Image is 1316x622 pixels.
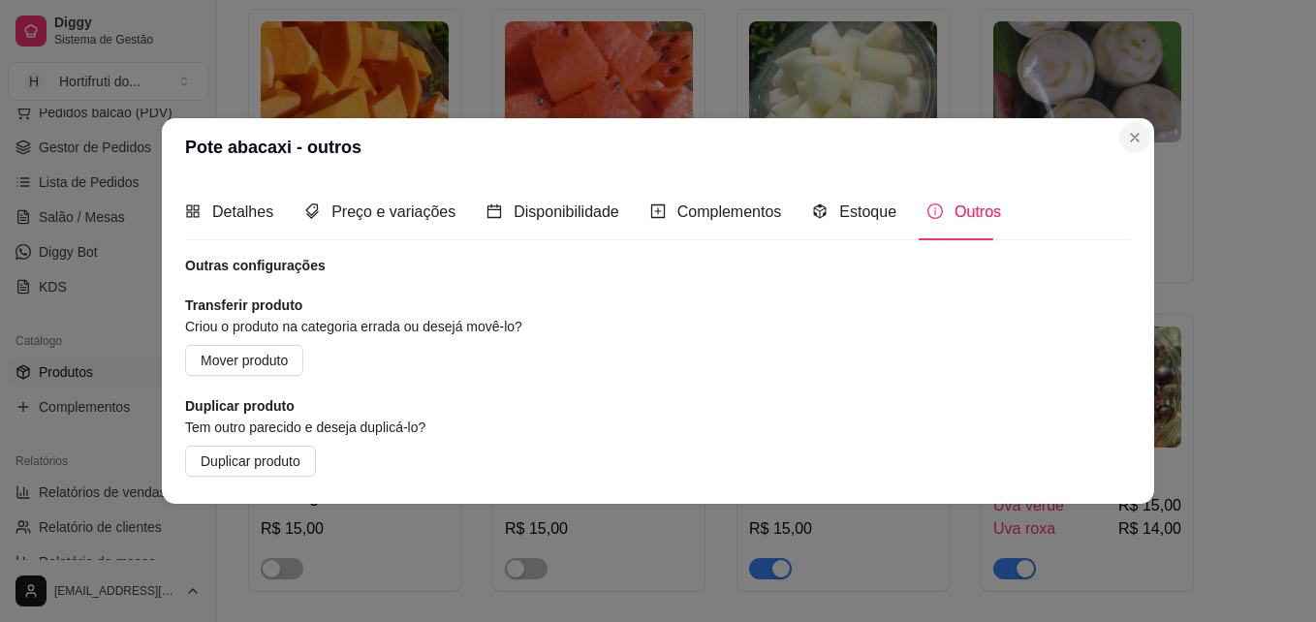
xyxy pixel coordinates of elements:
article: Criou o produto na categoria errada ou desejá movê-lo? [185,316,743,337]
header: Pote abacaxi - outros [162,118,1154,176]
span: Complementos [677,203,782,220]
span: Detalhes [212,203,273,220]
span: Estoque [839,203,896,220]
span: info-circle [927,203,943,219]
article: Transferir produto [185,295,743,316]
button: Duplicar produto [185,446,316,477]
article: Outras configurações [185,256,1131,275]
span: appstore [185,203,201,219]
span: plus-square [650,203,666,219]
article: Tem outro parecido e deseja duplicá-lo? [185,417,743,438]
span: Mover produto [201,350,288,371]
span: code-sandbox [812,203,828,219]
button: Mover produto [185,345,303,376]
span: Disponibilidade [514,203,619,220]
button: Close [1119,122,1150,153]
span: Duplicar produto [201,451,300,472]
span: calendar [486,203,502,219]
article: Duplicar produto [185,395,743,417]
span: tags [304,203,320,219]
span: Outros [955,203,1001,220]
span: Preço e variações [331,203,455,220]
